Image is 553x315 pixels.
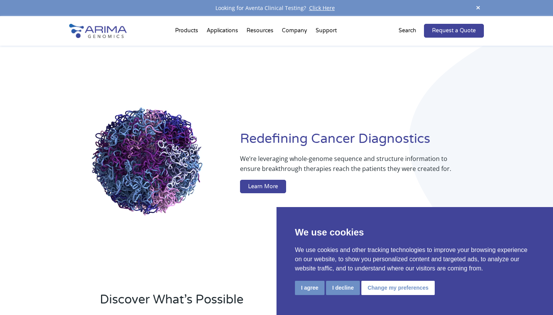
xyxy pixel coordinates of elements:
p: We’re leveraging whole-genome sequence and structure information to ensure breakthrough therapies... [240,154,453,180]
button: Change my preferences [361,281,435,295]
p: We use cookies and other tracking technologies to improve your browsing experience on our website... [295,245,535,273]
p: We use cookies [295,225,535,239]
h2: Discover What’s Possible [100,291,374,314]
a: Click Here [306,4,338,12]
h1: Redefining Cancer Diagnostics [240,130,484,154]
a: Request a Quote [424,24,484,38]
button: I decline [326,281,360,295]
p: Search [399,26,416,36]
a: Learn More [240,180,286,194]
button: I agree [295,281,325,295]
div: Looking for Aventa Clinical Testing? [69,3,484,13]
img: Arima-Genomics-logo [69,24,127,38]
